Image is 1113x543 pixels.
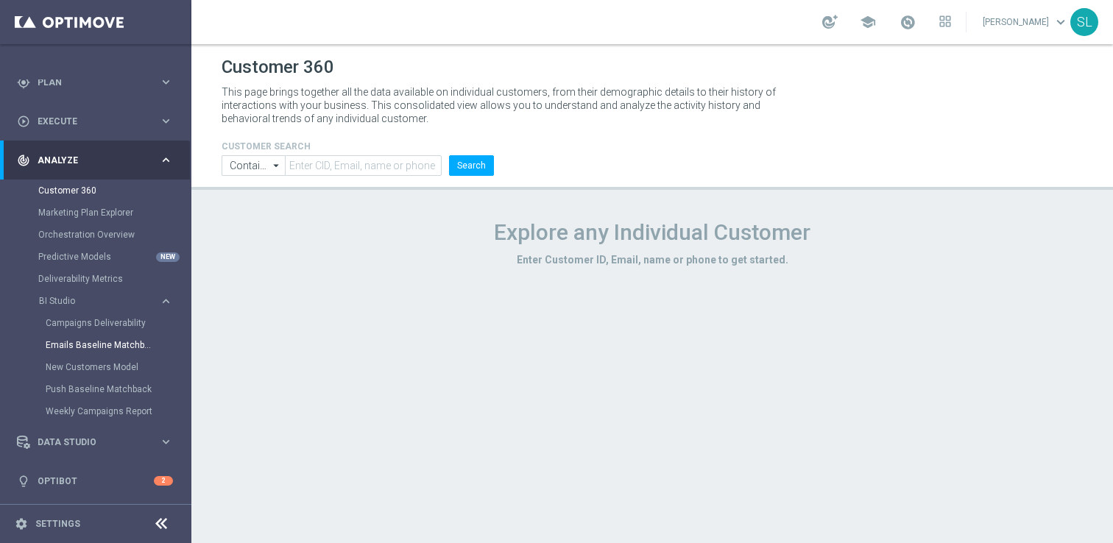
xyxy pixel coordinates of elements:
[16,155,174,166] button: track_changes Analyze keyboard_arrow_right
[38,78,159,87] span: Plan
[159,75,173,89] i: keyboard_arrow_right
[17,475,30,488] i: lightbulb
[285,155,442,176] input: Enter CID, Email, name or phone
[46,361,153,373] a: New Customers Model
[38,224,190,246] div: Orchestration Overview
[46,312,190,334] div: Campaigns Deliverability
[38,202,190,224] div: Marketing Plan Explorer
[39,297,159,305] div: BI Studio
[35,519,80,528] a: Settings
[46,400,190,422] div: Weekly Campaigns Report
[17,115,159,128] div: Execute
[38,207,153,219] a: Marketing Plan Explorer
[16,116,174,127] button: play_circle_outline Execute keyboard_arrow_right
[39,297,144,305] span: BI Studio
[1053,14,1069,30] span: keyboard_arrow_down
[38,156,159,165] span: Analyze
[222,141,494,152] h4: CUSTOMER SEARCH
[46,356,190,378] div: New Customers Model
[46,339,153,351] a: Emails Baseline Matchback
[159,294,173,308] i: keyboard_arrow_right
[38,117,159,126] span: Execute
[981,11,1070,33] a: [PERSON_NAME]keyboard_arrow_down
[16,475,174,487] button: lightbulb Optibot 2
[46,334,190,356] div: Emails Baseline Matchback
[46,317,153,329] a: Campaigns Deliverability
[17,461,173,500] div: Optibot
[1070,8,1098,36] div: SL
[46,378,190,400] div: Push Baseline Matchback
[17,76,159,89] div: Plan
[17,154,30,167] i: track_changes
[17,76,30,89] i: gps_fixed
[38,461,154,500] a: Optibot
[16,436,174,448] button: Data Studio keyboard_arrow_right
[154,476,173,486] div: 2
[38,185,153,196] a: Customer 360
[16,77,174,88] button: gps_fixed Plan keyboard_arrow_right
[46,405,153,417] a: Weekly Campaigns Report
[159,153,173,167] i: keyboard_arrow_right
[159,114,173,128] i: keyboard_arrow_right
[38,268,190,290] div: Deliverability Metrics
[17,115,30,128] i: play_circle_outline
[46,383,153,395] a: Push Baseline Matchback
[38,438,159,447] span: Data Studio
[269,156,284,175] i: arrow_drop_down
[222,85,788,125] p: This page brings together all the data available on individual customers, from their demographic ...
[222,219,1083,246] h1: Explore any Individual Customer
[17,154,159,167] div: Analyze
[159,435,173,449] i: keyboard_arrow_right
[38,229,153,241] a: Orchestration Overview
[449,155,494,176] button: Search
[38,251,153,263] a: Predictive Models
[38,246,190,268] div: Predictive Models
[222,155,285,176] input: Contains
[15,517,28,530] i: settings
[38,180,190,202] div: Customer 360
[860,14,876,30] span: school
[17,436,159,449] div: Data Studio
[38,273,153,285] a: Deliverability Metrics
[38,290,190,422] div: BI Studio
[222,57,1083,78] h1: Customer 360
[38,295,174,307] button: BI Studio keyboard_arrow_right
[222,253,1083,266] h3: Enter Customer ID, Email, name or phone to get started.
[156,252,180,262] div: NEW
